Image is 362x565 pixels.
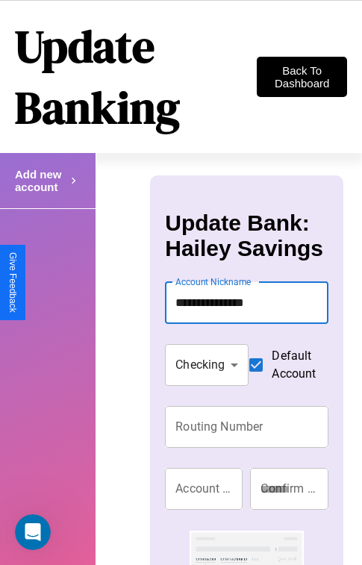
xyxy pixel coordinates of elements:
iframe: Intercom live chat [15,514,51,550]
span: Default Account [272,347,316,383]
label: Account Nickname [175,275,252,288]
div: Checking [165,344,249,386]
h3: Update Bank: Hailey Savings [165,210,328,261]
h1: Update Banking [15,16,257,138]
button: Back To Dashboard [257,57,347,97]
h4: Add new account [15,168,67,193]
div: Give Feedback [7,252,18,313]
